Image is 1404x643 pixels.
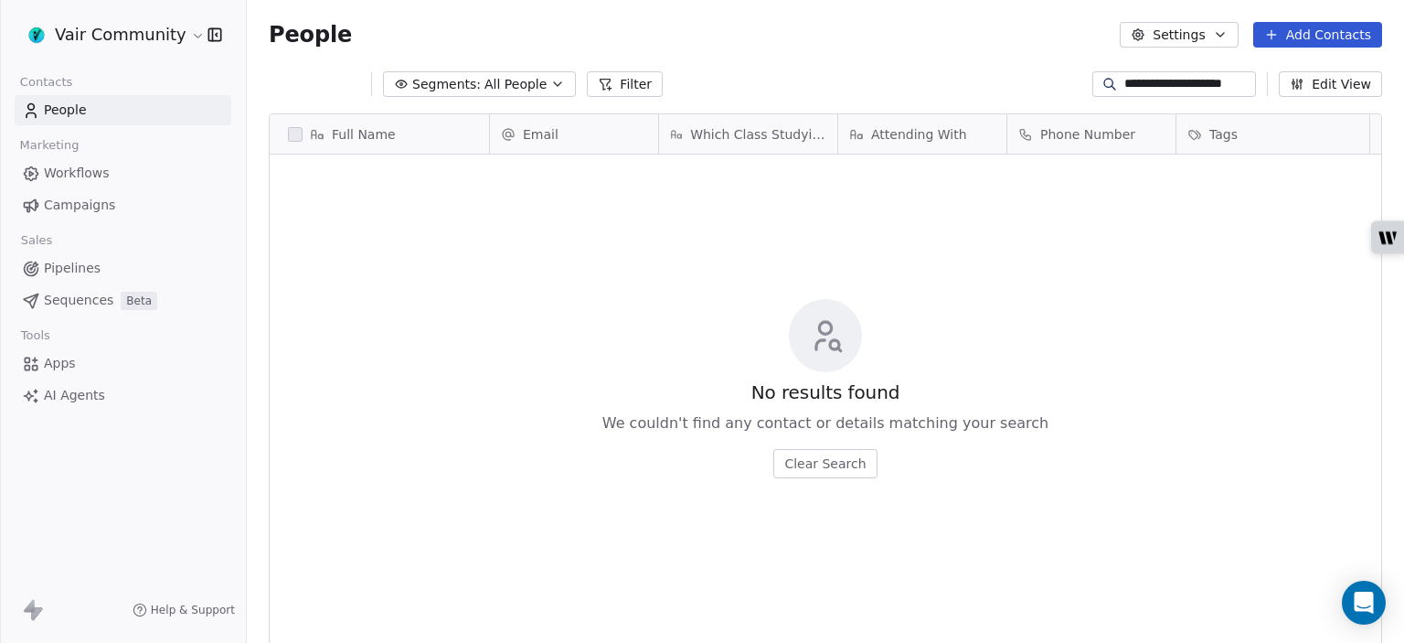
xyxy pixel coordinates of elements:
[1040,125,1135,144] span: Phone Number
[44,386,105,405] span: AI Agents
[751,380,900,405] span: No results found
[1342,581,1386,625] div: Open Intercom Messenger
[151,603,235,617] span: Help & Support
[871,125,967,144] span: Attending With
[412,75,481,94] span: Segments:
[490,114,658,154] div: Email
[44,101,87,120] span: People
[26,24,48,46] img: VAIR%20LOGO%20PNG%20-%20Copy.png
[587,71,663,97] button: Filter
[773,449,877,478] button: Clear Search
[484,75,547,94] span: All People
[15,95,231,125] a: People
[523,125,558,144] span: Email
[133,603,235,617] a: Help & Support
[44,354,76,373] span: Apps
[659,114,837,154] div: Which Class Studying in
[690,125,826,144] span: Which Class Studying in
[1253,22,1382,48] button: Add Contacts
[15,190,231,220] a: Campaigns
[270,114,489,154] div: Full Name
[44,291,113,310] span: Sequences
[15,380,231,411] a: AI Agents
[44,259,101,278] span: Pipelines
[1279,71,1382,97] button: Edit View
[15,253,231,284] a: Pipelines
[270,155,490,637] div: grid
[1209,125,1238,144] span: Tags
[44,196,115,215] span: Campaigns
[44,164,110,183] span: Workflows
[15,348,231,379] a: Apps
[12,132,87,159] span: Marketing
[13,322,58,349] span: Tools
[22,19,195,50] button: Vair Community
[602,413,1048,434] span: We couldn't find any contact or details matching your search
[1007,114,1175,154] div: Phone Number
[269,21,352,48] span: People
[838,114,1006,154] div: Attending With
[121,292,157,310] span: Beta
[15,158,231,188] a: Workflows
[13,227,60,254] span: Sales
[12,69,80,96] span: Contacts
[55,23,186,47] span: Vair Community
[332,125,396,144] span: Full Name
[15,285,231,316] a: SequencesBeta
[1176,114,1369,154] div: Tags
[1120,22,1238,48] button: Settings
